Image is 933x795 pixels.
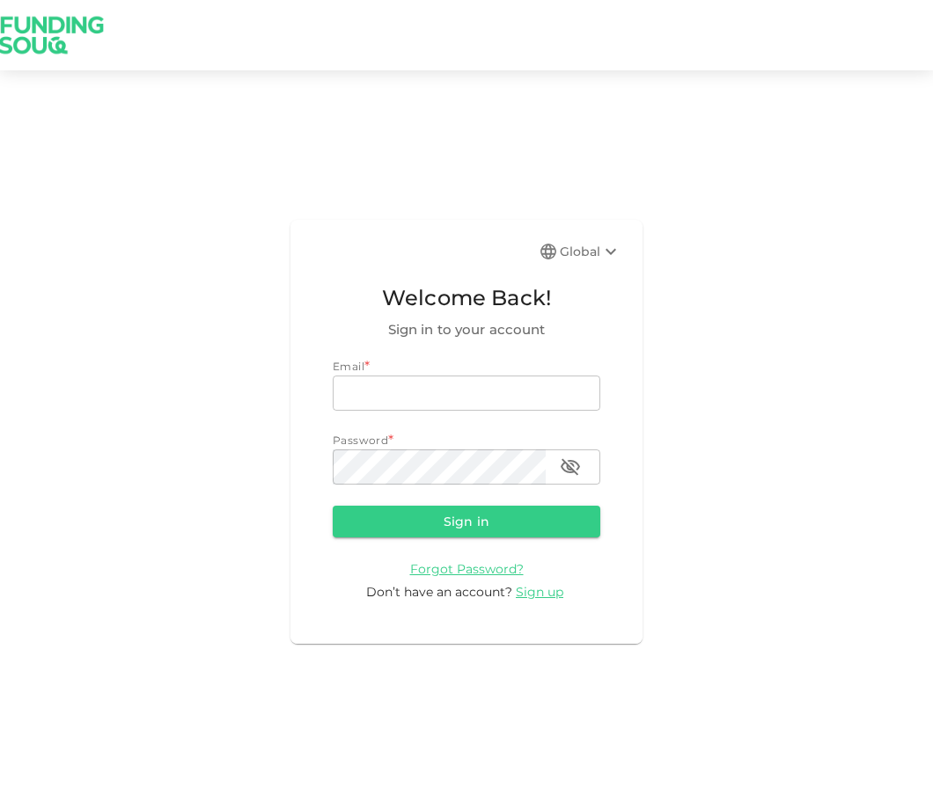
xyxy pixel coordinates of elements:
[516,584,563,600] span: Sign up
[560,241,621,262] div: Global
[410,561,524,577] span: Forgot Password?
[333,319,600,340] span: Sign in to your account
[333,281,600,315] span: Welcome Back!
[333,506,600,537] button: Sign in
[366,584,512,600] span: Don’t have an account?
[333,449,546,485] input: password
[333,376,600,411] input: email
[333,434,388,447] span: Password
[333,360,364,373] span: Email
[410,560,524,577] a: Forgot Password?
